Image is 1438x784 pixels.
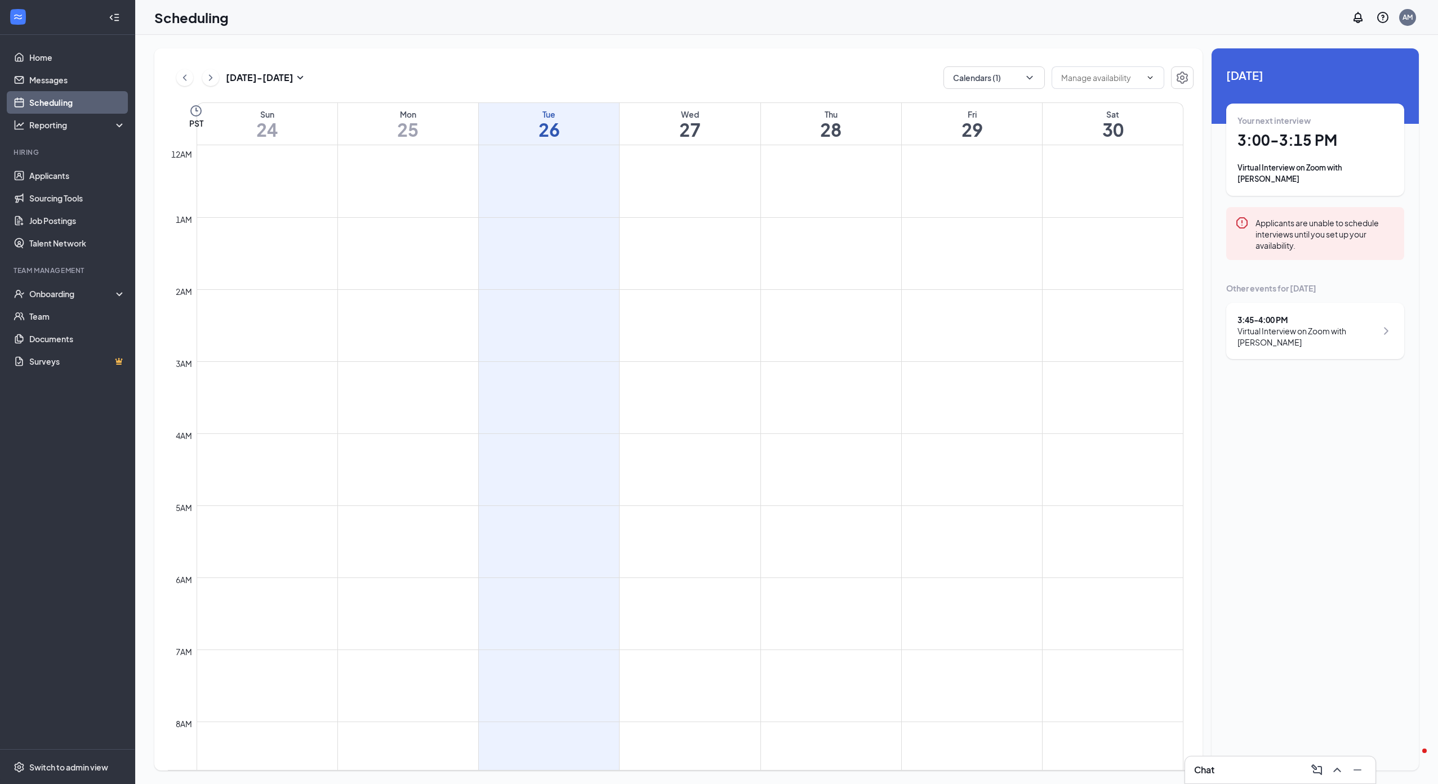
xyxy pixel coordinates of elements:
a: Team [29,305,126,328]
div: 3:45 - 4:00 PM [1237,314,1377,325]
div: Sat [1043,109,1183,120]
div: Wed [620,109,760,120]
div: 2am [173,285,194,298]
svg: SmallChevronDown [293,71,307,84]
div: Sun [197,109,337,120]
div: Virtual Interview on Zoom with [PERSON_NAME] [1237,162,1393,185]
h3: Chat [1194,764,1214,776]
div: Hiring [14,147,123,157]
svg: Analysis [14,119,25,131]
svg: ChevronLeft [179,71,190,84]
div: Reporting [29,119,126,131]
a: Applicants [29,164,126,187]
svg: Settings [1176,71,1189,84]
div: Other events for [DATE] [1226,283,1404,294]
svg: ChevronRight [1379,324,1393,338]
a: Messages [29,69,126,91]
h1: 30 [1043,120,1183,139]
svg: Collapse [109,12,120,23]
a: SurveysCrown [29,350,126,373]
h1: 29 [902,120,1042,139]
a: Documents [29,328,126,350]
div: 12am [169,148,194,160]
div: Switch to admin view [29,761,108,773]
div: Applicants are unable to schedule interviews until you set up your availability. [1256,216,1395,251]
svg: Minimize [1351,763,1364,777]
a: Sourcing Tools [29,187,126,209]
input: Manage availability [1061,71,1141,84]
h3: [DATE] - [DATE] [226,71,293,84]
h1: 26 [479,120,619,139]
svg: Clock [189,104,203,118]
a: August 25, 2025 [338,103,478,145]
button: Calendars (1)ChevronDown [943,66,1045,89]
h1: Scheduling [154,8,229,27]
a: Home [29,46,126,69]
h1: 28 [761,120,901,139]
div: 4am [173,429,194,442]
div: 6am [173,574,194,586]
button: Minimize [1348,761,1366,779]
div: Mon [338,109,478,120]
a: August 24, 2025 [197,103,337,145]
svg: WorkstreamLogo [12,11,24,23]
svg: Notifications [1351,11,1365,24]
svg: ChevronDown [1024,72,1035,83]
a: August 28, 2025 [761,103,901,145]
a: August 26, 2025 [479,103,619,145]
div: Thu [761,109,901,120]
svg: ChevronDown [1146,73,1155,82]
svg: ChevronUp [1330,763,1344,777]
svg: ChevronRight [205,71,216,84]
iframe: Intercom live chat [1400,746,1427,773]
div: Team Management [14,266,123,275]
div: 3am [173,357,194,370]
a: Job Postings [29,209,126,232]
h1: 27 [620,120,760,139]
div: Tue [479,109,619,120]
button: ChevronUp [1328,761,1346,779]
span: [DATE] [1226,66,1404,84]
svg: Error [1235,216,1249,230]
a: Scheduling [29,91,126,114]
h1: 24 [197,120,337,139]
button: ChevronRight [202,69,219,86]
button: ChevronLeft [176,69,193,86]
span: PST [189,118,203,129]
svg: QuestionInfo [1376,11,1390,24]
svg: ComposeMessage [1310,763,1324,777]
div: 5am [173,501,194,514]
div: Fri [902,109,1042,120]
svg: UserCheck [14,288,25,299]
button: Settings [1171,66,1194,89]
div: Virtual Interview on Zoom with [PERSON_NAME] [1237,325,1377,348]
a: August 27, 2025 [620,103,760,145]
a: August 30, 2025 [1043,103,1183,145]
h1: 25 [338,120,478,139]
a: Talent Network [29,232,126,254]
h1: 3:00 - 3:15 PM [1237,131,1393,150]
div: 7am [173,646,194,658]
div: 1am [173,213,194,226]
a: August 29, 2025 [902,103,1042,145]
div: AM [1403,12,1413,22]
svg: Settings [14,761,25,773]
div: 8am [173,718,194,730]
div: Your next interview [1237,115,1393,126]
button: ComposeMessage [1308,761,1326,779]
div: Onboarding [29,288,116,299]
